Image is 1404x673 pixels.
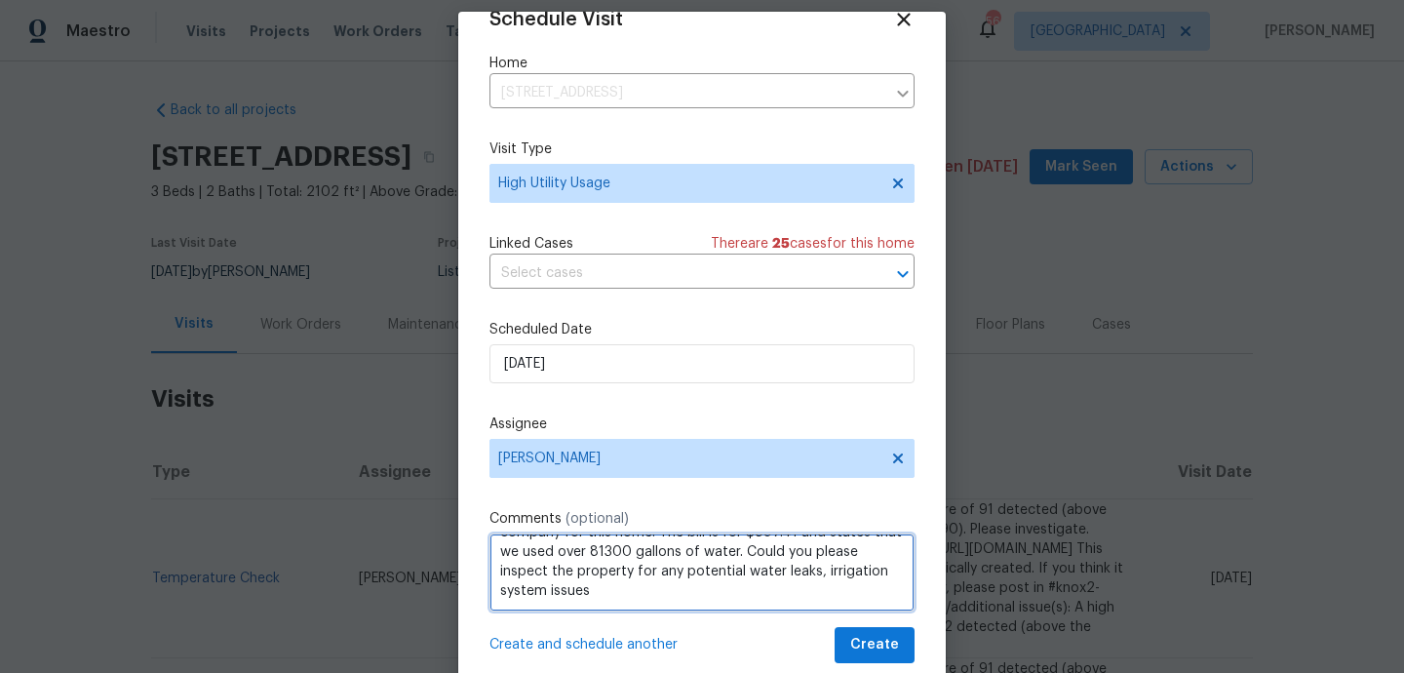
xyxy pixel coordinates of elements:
span: Create and schedule another [489,635,678,654]
span: There are case s for this home [711,234,915,254]
button: Open [889,260,916,288]
span: 25 [772,237,790,251]
input: Enter in an address [489,78,885,108]
span: Create [850,633,899,657]
button: Create [835,627,915,663]
input: M/D/YYYY [489,344,915,383]
span: High Utility Usage [498,174,877,193]
label: Home [489,54,915,73]
label: Visit Type [489,139,915,159]
span: [PERSON_NAME] [498,451,880,466]
textarea: Hi team, we received a high usage of Water bill from a utility company for this home. The bill is... [489,534,915,612]
label: Assignee [489,415,915,434]
input: Select cases [489,258,860,289]
label: Scheduled Date [489,320,915,339]
span: Close [893,9,915,30]
span: Schedule Visit [489,10,623,29]
span: Linked Cases [489,234,573,254]
span: (optional) [565,512,629,526]
label: Comments [489,509,915,529]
